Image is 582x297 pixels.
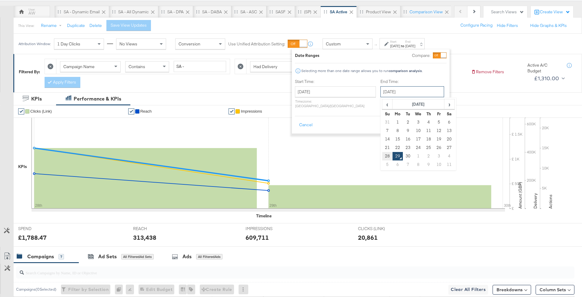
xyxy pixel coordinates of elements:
[63,64,95,69] span: Campaign Name
[471,69,504,75] button: Remove Filters
[234,10,238,13] div: Drag to reorder tab
[533,193,538,209] text: Delivery
[140,109,152,114] span: Reach
[445,100,454,109] span: ›
[423,135,434,144] td: 18
[532,74,566,83] button: £1,310.00
[434,110,444,118] th: Fr
[393,110,403,118] th: Mo
[444,127,454,135] td: 13
[18,23,34,28] div: This View:
[167,9,184,15] div: SA - DPA
[18,226,64,232] span: SPEND
[448,285,488,295] button: Clear All Filters
[527,62,561,74] div: Active A/C Budget
[358,226,403,232] span: CLICKS (LINK)
[382,152,393,160] td: 28
[18,42,51,46] div: Attribution Window:
[434,160,444,169] td: 10
[413,118,423,127] td: 3
[112,10,115,13] div: Drag to reorder tab
[161,10,165,13] div: Drag to reorder tab
[295,79,376,84] label: Start Time:
[58,10,61,13] div: Drag to reorder tab
[403,152,413,160] td: 30
[358,233,378,242] div: 20,861
[403,144,413,152] td: 23
[19,69,40,75] div: Filtered By:
[121,254,154,259] div: All Filtered Ad Sets
[330,9,347,15] div: SA Active
[413,110,423,118] th: We
[196,254,222,259] div: All Filtered Ads
[403,127,413,135] td: 9
[89,23,102,28] button: Delete
[304,9,311,15] div: (SP)
[413,160,423,169] td: 8
[444,152,454,160] td: 4
[27,253,54,260] div: Campaigns
[423,144,434,152] td: 25
[128,108,134,114] a: ✔
[403,110,413,118] th: Tu
[405,40,415,44] label: End:
[444,110,454,118] th: Sa
[423,127,434,135] td: 11
[434,152,444,160] td: 3
[540,9,570,15] div: Create View
[423,110,434,118] th: Th
[497,23,518,28] button: Hide Filters
[383,100,392,109] span: ‹
[412,53,430,58] label: Compare:
[530,23,567,28] button: Hide Graphs & KPIs
[196,10,199,13] div: Drag to reorder tab
[444,135,454,144] td: 20
[59,254,64,259] div: 7
[276,9,286,15] div: SASF
[444,160,454,169] td: 11
[393,152,403,160] td: 29
[301,69,423,73] div: Selecting more than one date range allows you to run .
[67,23,85,28] button: Duplicate
[393,118,403,127] td: 1
[400,44,405,48] strong: to
[444,144,454,152] td: 27
[410,9,443,15] div: Comparison View
[536,285,574,295] button: Column Sets
[241,109,262,114] span: Impressions
[295,53,319,58] div: Date Ranges
[444,118,454,127] td: 6
[393,144,403,152] td: 22
[493,285,531,295] button: Breakdowns
[28,10,35,16] div: AW
[393,99,444,110] th: [DATE]
[434,144,444,152] td: 26
[115,285,126,294] div: 0
[57,41,80,47] span: 1 Day Clicks
[456,20,497,31] button: Configure Pacing
[129,64,145,69] span: Contains
[324,10,327,13] div: Drag to reorder tab
[269,10,273,13] div: Drag to reorder tab
[326,41,341,47] span: Custom
[182,253,192,260] div: Ads
[491,9,524,15] div: Search Views
[119,41,137,47] span: No Views
[98,253,117,260] div: Ad Sets
[534,74,559,83] div: £1,310.00
[517,182,523,209] text: Amount (GBP)
[403,135,413,144] td: 16
[389,68,422,73] strong: comparison analysis
[373,44,379,46] span: ↑
[403,160,413,169] td: 7
[133,233,156,242] div: 313,438
[228,41,285,47] label: Use Unified Attribution Setting:
[413,127,423,135] td: 10
[31,95,42,102] div: KPIs
[382,118,393,127] td: 31
[434,127,444,135] td: 12
[413,144,423,152] td: 24
[451,286,486,293] span: Clear All Filters
[18,108,24,114] a: ✔
[118,9,149,15] div: SA - All Dynamic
